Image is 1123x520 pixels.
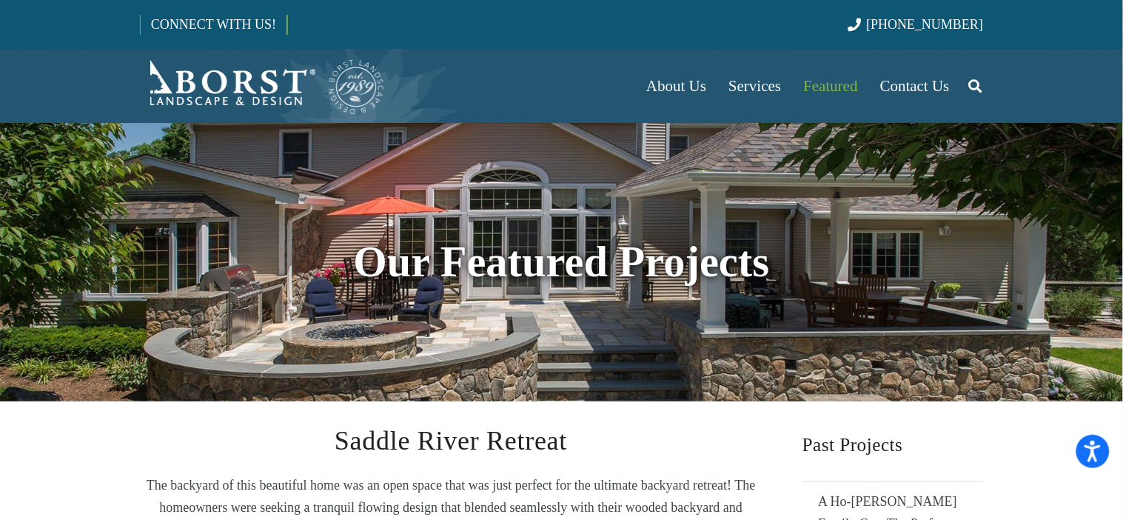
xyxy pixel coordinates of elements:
[961,67,990,104] a: Search
[646,77,706,95] span: About Us
[635,49,717,123] a: About Us
[804,77,858,95] span: Featured
[728,77,781,95] span: Services
[802,428,984,461] h2: Past Projects
[717,49,792,123] a: Services
[140,428,763,454] h2: Saddle River Retreat
[353,238,769,286] strong: Our Featured Projects
[880,77,950,95] span: Contact Us
[869,49,961,123] a: Contact Us
[140,56,386,116] a: Borst-Logo
[848,17,983,32] a: [PHONE_NUMBER]
[141,7,286,42] a: CONNECT WITH US!
[867,17,984,32] span: [PHONE_NUMBER]
[793,49,869,123] a: Featured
